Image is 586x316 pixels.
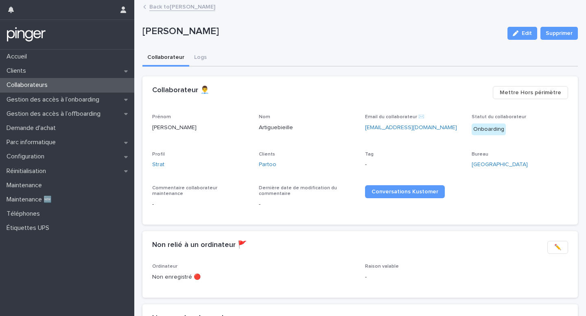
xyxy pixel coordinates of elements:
[152,86,209,95] h2: Collaborateur 👨‍💼
[365,115,424,119] span: Email du collaborateur ✉️
[3,210,46,218] p: Téléphones
[3,139,62,146] p: Parc informatique
[152,115,171,119] span: Prénom
[3,124,62,132] p: Demande d'achat
[3,153,51,160] p: Configuration
[259,160,276,169] a: Partoo
[365,264,399,269] span: Raison valable
[540,27,578,40] button: Supprimer
[365,160,462,169] p: -
[472,123,506,135] div: Onboarding
[259,123,356,132] p: Artiguebieille
[142,50,189,67] button: Collaborateur
[152,264,177,269] span: Ordinateur
[152,123,249,132] p: [PERSON_NAME]
[3,81,54,89] p: Collaborateurs
[3,182,48,189] p: Maintenance
[547,241,568,254] button: ✏️
[142,26,501,37] p: [PERSON_NAME]
[152,241,247,250] h2: Non relié à un ordinateur 🚩
[152,152,165,157] span: Profil
[152,186,217,196] span: Commentaire collaborateur maintenance
[7,26,46,43] img: mTgBEunGTSyRkCgitkcU
[3,96,106,104] p: Gestion des accès à l’onboarding
[372,189,438,195] span: Conversations Kustomer
[507,27,537,40] button: Edit
[493,86,568,99] button: Mettre Hors périmètre
[259,115,270,119] span: Nom
[259,186,337,196] span: Dernière date de modification du commentaire
[152,160,164,169] a: Strat
[152,273,355,281] p: Non enregistré 🔴
[472,115,526,119] span: Statut du collaborateur
[189,50,212,67] button: Logs
[259,200,356,209] p: -
[365,125,457,130] a: [EMAIL_ADDRESS][DOMAIN_NAME]
[3,224,56,232] p: Étiquettes UPS
[546,29,573,37] span: Supprimer
[259,152,275,157] span: Clients
[500,89,561,97] span: Mettre Hors périmètre
[3,53,33,61] p: Accueil
[365,273,568,281] p: -
[365,152,374,157] span: Tag
[3,196,58,203] p: Maintenance 🆕
[3,110,107,118] p: Gestion des accès à l’offboarding
[554,243,561,251] span: ✏️
[149,2,215,11] a: Back to[PERSON_NAME]
[472,152,488,157] span: Bureau
[472,160,528,169] a: [GEOGRAPHIC_DATA]
[152,200,249,209] p: -
[365,185,445,198] a: Conversations Kustomer
[3,167,52,175] p: Réinitialisation
[522,30,532,36] span: Edit
[3,67,33,75] p: Clients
